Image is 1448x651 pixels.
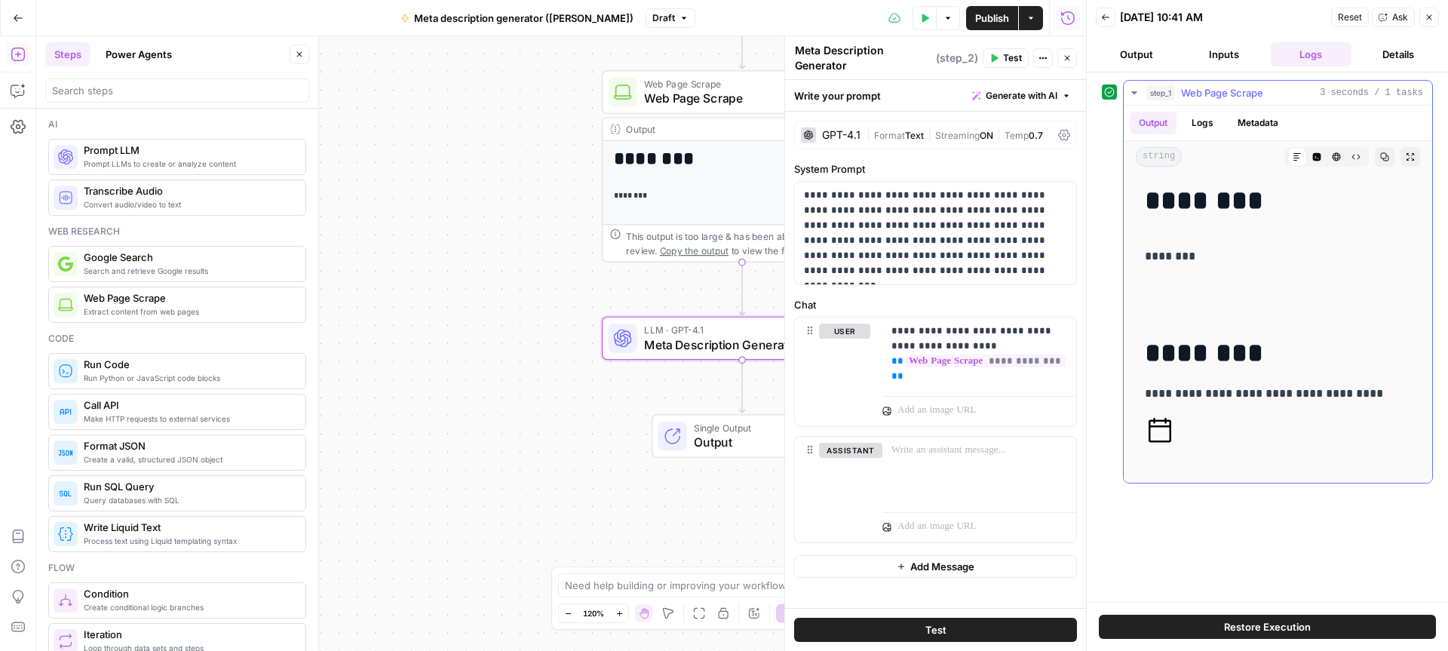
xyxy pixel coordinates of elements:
span: Meta description generator ([PERSON_NAME]) [414,11,633,26]
button: Power Agents [97,42,181,66]
button: Restore Execution [1099,615,1436,639]
div: Web research [48,225,306,238]
span: ( step_2 ) [936,51,978,66]
div: Ai [48,118,306,131]
span: Copy the output [660,245,729,256]
input: Search steps [52,83,302,98]
span: Convert audio/video to text [84,198,293,210]
button: Logs [1183,112,1223,134]
button: Ask [1372,8,1415,27]
span: Draft [652,11,675,25]
span: Google Search [84,250,293,265]
g: Edge from step_2 to end [739,360,744,413]
div: Code [48,332,306,345]
span: Restore Execution [1224,619,1311,634]
span: LLM · GPT-4.1 [644,323,833,337]
button: Details [1357,42,1439,66]
label: Chat [794,297,1077,312]
span: Web Page Scrape [644,77,834,91]
div: GPT-4.1 [822,130,861,140]
span: 0.7 [1029,130,1043,141]
span: Streaming [935,130,980,141]
div: LLM · GPT-4.1Meta Description GeneratorStep 2 [602,317,882,361]
span: Search and retrieve Google results [84,265,293,277]
button: 3 seconds / 1 tasks [1124,81,1432,105]
span: Test [925,622,946,637]
button: Steps [45,42,90,66]
span: Transcribe Audio [84,183,293,198]
span: Web Page Scrape [644,89,834,107]
span: Run Code [84,357,293,372]
div: assistant [795,437,870,542]
button: Generate with AI [966,86,1077,106]
span: Meta Description Generator [644,336,833,354]
button: Logs [1271,42,1352,66]
span: | [867,127,874,142]
span: Extract content from web pages [84,306,293,318]
span: | [993,127,1005,142]
button: Draft [646,8,695,28]
span: Single Output [694,421,793,435]
span: Web Page Scrape [84,290,293,306]
span: Run Python or JavaScript code blocks [84,372,293,384]
span: Process text using Liquid templating syntax [84,535,293,547]
button: Add Message [794,555,1077,578]
span: Create conditional logic branches [84,601,293,613]
span: Write Liquid Text [84,520,293,535]
button: assistant [819,443,882,458]
div: Web Page ScrapeWeb Page ScrapeStep 1Output**** ******* ***This output is too large & has been abb... [602,70,882,262]
span: Output [694,433,793,451]
button: Reset [1331,8,1369,27]
span: Prompt LLMs to create or analyze content [84,158,293,170]
span: Publish [975,11,1009,26]
span: 3 seconds / 1 tasks [1320,86,1423,100]
div: Flow [48,561,306,575]
button: Metadata [1229,112,1287,134]
button: Meta description generator ([PERSON_NAME]) [391,6,643,30]
span: Add Message [910,559,974,574]
span: Run SQL Query [84,479,293,494]
div: Single OutputOutputEnd [602,414,882,458]
div: This output is too large & has been abbreviated for review. to view the full content. [626,229,874,257]
g: Edge from step_1 to step_2 [739,263,744,315]
span: | [924,127,935,142]
span: string [1136,147,1182,167]
span: Call API [84,398,293,413]
span: 120% [583,607,604,619]
span: Test [1003,51,1022,65]
button: Test [983,48,1029,68]
button: user [819,324,870,339]
div: Write your prompt [785,80,1086,111]
span: Create a valid, structured JSON object [84,453,293,465]
span: Condition [84,586,293,601]
button: Inputs [1183,42,1265,66]
span: Query databases with SQL [84,494,293,506]
span: Reset [1338,11,1362,24]
span: Web Page Scrape [1181,85,1263,100]
textarea: Meta Description Generator [795,43,932,73]
span: Ask [1392,11,1408,24]
g: Edge from start to step_1 [739,16,744,69]
span: Format [874,130,905,141]
button: Output [1096,42,1177,66]
label: System Prompt [794,161,1077,177]
span: step_1 [1146,85,1175,100]
button: Test [794,618,1077,642]
span: Temp [1005,130,1029,141]
span: Text [905,130,924,141]
button: Publish [966,6,1018,30]
div: 3 seconds / 1 tasks [1124,106,1432,483]
div: user [795,318,870,426]
button: Output [1130,112,1176,134]
div: Output [626,122,833,137]
span: Format JSON [84,438,293,453]
span: Generate with AI [986,89,1057,103]
span: Prompt LLM [84,143,293,158]
span: Iteration [84,627,293,642]
span: Make HTTP requests to external services [84,413,293,425]
span: ON [980,130,993,141]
